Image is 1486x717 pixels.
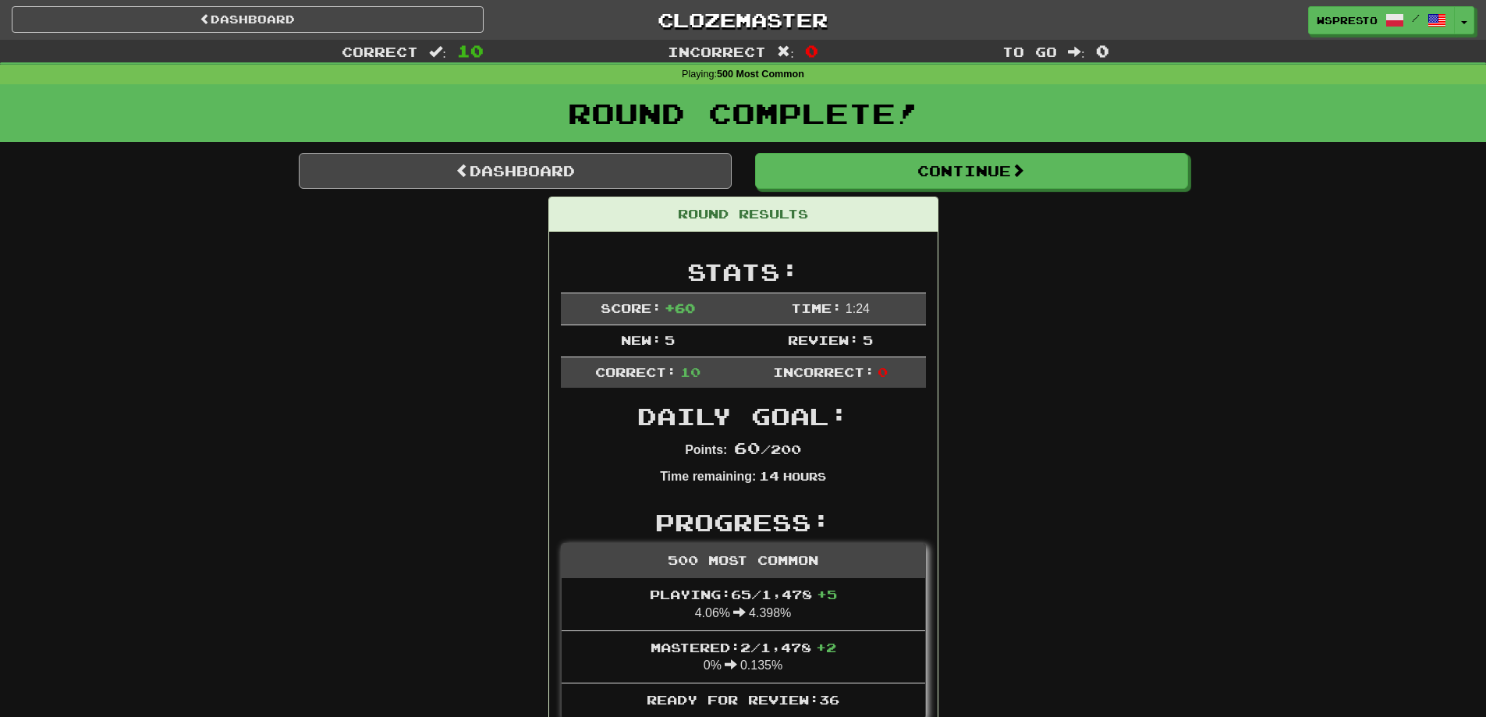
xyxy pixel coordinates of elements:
[595,364,676,379] span: Correct:
[846,302,870,315] span: 1 : 24
[1308,6,1455,34] a: wspresto /
[680,364,700,379] span: 10
[1096,41,1109,60] span: 0
[878,364,888,379] span: 0
[561,403,926,429] h2: Daily Goal:
[717,69,804,80] strong: 500 Most Common
[429,45,446,59] span: :
[647,692,839,707] span: Ready for Review: 36
[759,468,779,483] span: 14
[507,6,979,34] a: Clozemaster
[299,153,732,189] a: Dashboard
[734,442,801,456] span: / 200
[561,259,926,285] h2: Stats:
[561,509,926,535] h2: Progress:
[665,332,675,347] span: 5
[791,300,842,315] span: Time:
[660,470,756,483] strong: Time remaining:
[601,300,661,315] span: Score:
[783,470,826,483] small: Hours
[805,41,818,60] span: 0
[562,544,925,578] div: 500 Most Common
[1412,12,1420,23] span: /
[1002,44,1057,59] span: To go
[773,364,874,379] span: Incorrect:
[457,41,484,60] span: 10
[562,578,925,631] li: 4.06% 4.398%
[12,6,484,33] a: Dashboard
[1317,13,1378,27] span: wspresto
[549,197,938,232] div: Round Results
[651,640,836,655] span: Mastered: 2 / 1,478
[755,153,1188,189] button: Continue
[5,98,1481,129] h1: Round Complete!
[817,587,837,602] span: + 5
[668,44,766,59] span: Incorrect
[1068,45,1085,59] span: :
[342,44,418,59] span: Correct
[562,630,925,684] li: 0% 0.135%
[777,45,794,59] span: :
[734,438,761,457] span: 60
[621,332,661,347] span: New:
[665,300,695,315] span: + 60
[863,332,873,347] span: 5
[788,332,859,347] span: Review:
[816,640,836,655] span: + 2
[650,587,837,602] span: Playing: 65 / 1,478
[685,443,727,456] strong: Points:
